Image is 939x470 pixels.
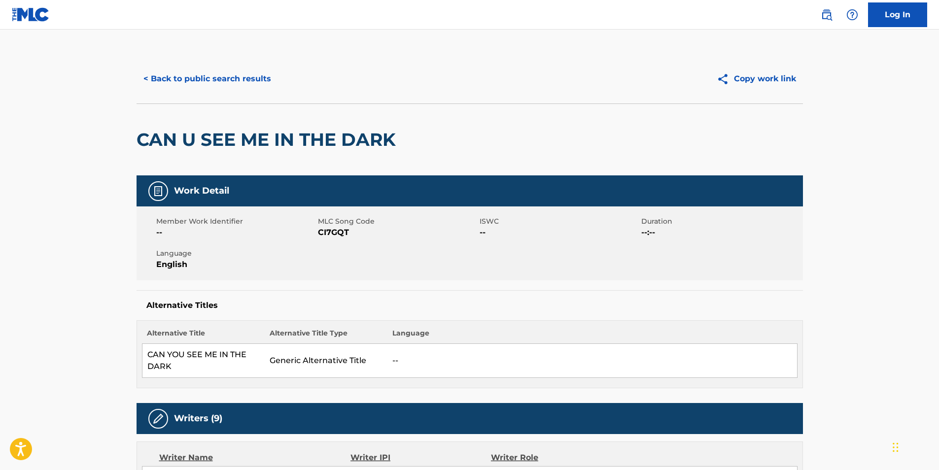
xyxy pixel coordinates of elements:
img: search [821,9,833,21]
span: Member Work Identifier [156,216,315,227]
span: MLC Song Code [318,216,477,227]
span: English [156,259,315,270]
h2: CAN U SEE ME IN THE DARK [137,129,401,151]
td: Generic Alternative Title [265,344,387,378]
span: -- [156,227,315,238]
img: Copy work link [717,73,734,85]
div: Drag [893,433,899,462]
img: Work Detail [152,185,164,197]
h5: Alternative Titles [146,301,793,310]
span: ISWC [480,216,639,227]
th: Alternative Title Type [265,328,387,344]
div: Help [842,5,862,25]
div: Writer Role [491,452,619,464]
div: Writer IPI [350,452,491,464]
th: Alternative Title [142,328,265,344]
img: MLC Logo [12,7,50,22]
div: Writer Name [159,452,351,464]
iframe: Chat Widget [890,423,939,470]
img: help [846,9,858,21]
th: Language [387,328,797,344]
button: < Back to public search results [137,67,278,91]
span: --:-- [641,227,800,238]
span: Duration [641,216,800,227]
h5: Writers (9) [174,413,222,424]
span: CI7GQT [318,227,477,238]
a: Public Search [817,5,836,25]
td: CAN YOU SEE ME IN THE DARK [142,344,265,378]
img: Writers [152,413,164,425]
a: Log In [868,2,927,27]
span: -- [480,227,639,238]
h5: Work Detail [174,185,229,197]
button: Copy work link [710,67,803,91]
span: Language [156,248,315,259]
td: -- [387,344,797,378]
